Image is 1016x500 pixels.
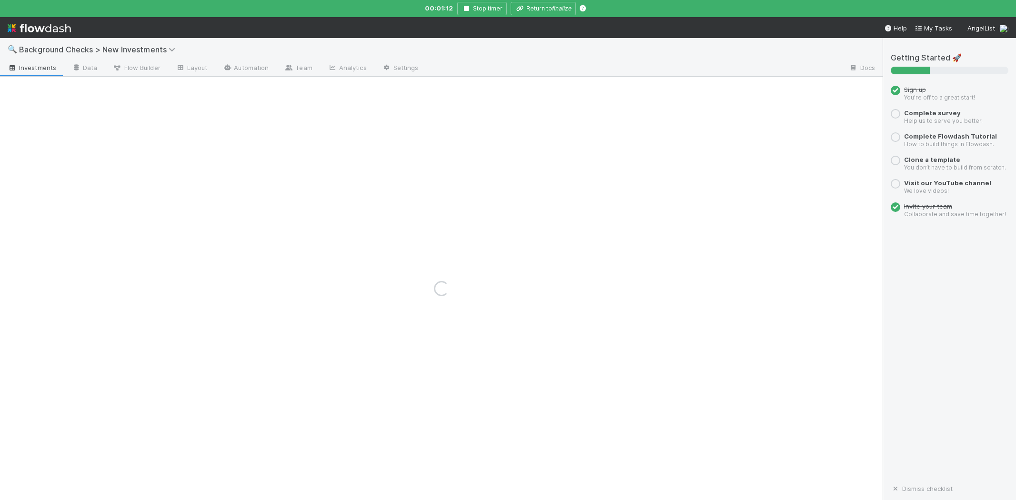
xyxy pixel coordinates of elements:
small: You’re off to a great start! [904,94,975,101]
div: Help [884,23,907,33]
a: Data [64,61,105,76]
h5: Getting Started 🚀 [891,53,1008,63]
a: Complete survey [904,109,961,117]
span: AngelList [967,24,995,32]
span: Flow Builder [113,63,161,72]
img: logo-inverted-e16ddd16eac7371096b0.svg [8,20,71,36]
a: My Tasks [915,23,952,33]
a: Team [276,61,320,76]
a: Dismiss checklist [891,485,953,492]
small: We love videos! [904,187,949,194]
a: Settings [374,61,426,76]
a: Invite your team [904,202,952,210]
a: Analytics [320,61,374,76]
small: You don’t have to build from scratch. [904,164,1006,171]
span: 00:01:12 [425,3,453,13]
small: How to build things in Flowdash. [904,140,994,148]
i: finalize [552,5,572,12]
a: Clone a template [904,156,960,163]
a: Docs [841,61,883,76]
small: Collaborate and save time together! [904,210,1006,218]
a: Layout [168,61,215,76]
button: Stop timer [457,2,507,15]
span: Background Checks > New Investments [19,45,180,54]
span: 🔍 [8,45,17,53]
a: Automation [215,61,276,76]
span: My Tasks [915,24,952,32]
img: avatar_45aa71e2-cea6-4b00-9298-a0421aa61a2d.png [999,24,1008,33]
a: Flow Builder [105,61,168,76]
span: Investments [8,63,56,72]
span: Sign up [904,86,926,93]
a: Complete Flowdash Tutorial [904,132,997,140]
small: Help us to serve you better. [904,117,983,124]
button: Return tofinalize [511,2,576,15]
a: Visit our YouTube channel [904,179,991,187]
